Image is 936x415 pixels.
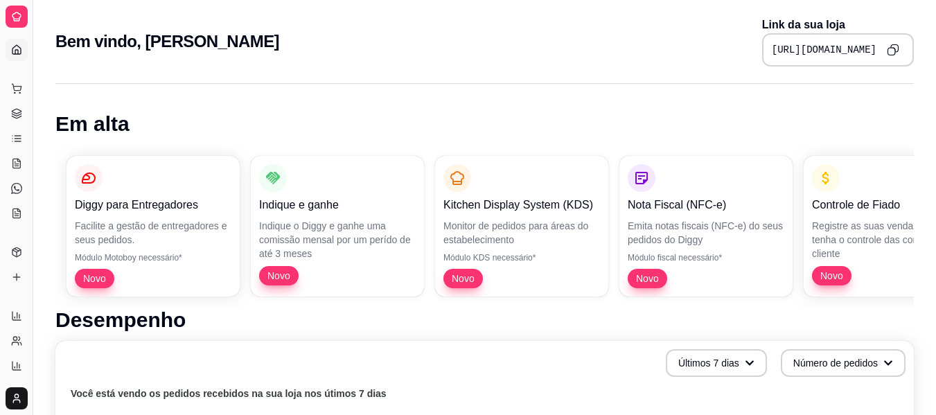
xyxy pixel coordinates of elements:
[762,17,914,33] p: Link da sua loja
[55,30,279,53] h2: Bem vindo, [PERSON_NAME]
[435,156,608,297] button: Kitchen Display System (KDS)Monitor de pedidos para áreas do estabelecimentoMódulo KDS necessário...
[67,156,240,297] button: Diggy para EntregadoresFacilite a gestão de entregadores e seus pedidos.Módulo Motoboy necessário...
[55,112,914,136] h1: Em alta
[443,252,600,263] p: Módulo KDS necessário*
[55,308,914,333] h1: Desempenho
[259,197,416,213] p: Indique e ganhe
[628,219,784,247] p: Emita notas fiscais (NFC-e) do seus pedidos do Diggy
[251,156,424,297] button: Indique e ganheIndique o Diggy e ganhe uma comissão mensal por um perído de até 3 mesesNovo
[628,197,784,213] p: Nota Fiscal (NFC-e)
[262,269,296,283] span: Novo
[75,197,231,213] p: Diggy para Entregadores
[446,272,480,285] span: Novo
[781,349,906,377] button: Número de pedidos
[75,252,231,263] p: Módulo Motoboy necessário*
[628,252,784,263] p: Módulo fiscal necessário*
[619,156,793,297] button: Nota Fiscal (NFC-e)Emita notas fiscais (NFC-e) do seus pedidos do DiggyMódulo fiscal necessário*Novo
[882,39,904,61] button: Copy to clipboard
[772,43,876,57] pre: [URL][DOMAIN_NAME]
[443,219,600,247] p: Monitor de pedidos para áreas do estabelecimento
[630,272,664,285] span: Novo
[443,197,600,213] p: Kitchen Display System (KDS)
[78,272,112,285] span: Novo
[75,219,231,247] p: Facilite a gestão de entregadores e seus pedidos.
[666,349,767,377] button: Últimos 7 dias
[71,388,387,399] text: Você está vendo os pedidos recebidos na sua loja nos útimos 7 dias
[815,269,849,283] span: Novo
[259,219,416,261] p: Indique o Diggy e ganhe uma comissão mensal por um perído de até 3 meses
